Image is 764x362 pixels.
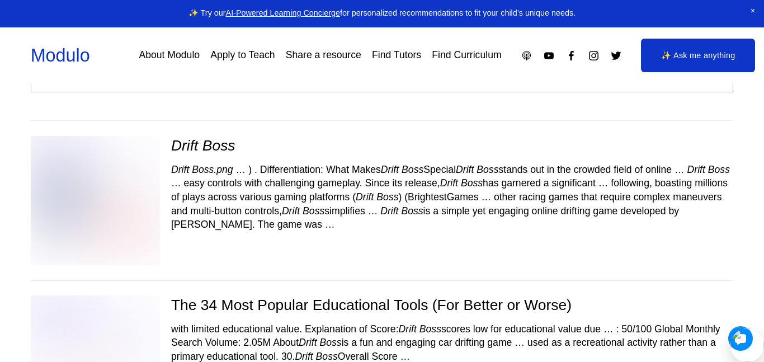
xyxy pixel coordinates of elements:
em: Boss [401,205,423,217]
span: with limited educational value. Explanation of Score: scores low for educational value due [171,323,601,335]
span: is a simple yet engaging online drifting game developed by [PERSON_NAME]. The game was [171,205,679,231]
span: … [481,191,491,203]
span: : 50/100 Global Monthly Search Volume: 2.05M About is a fun and engaging car drifting game [171,323,720,349]
a: Find Tutors [372,46,421,65]
em: Drift [171,137,198,154]
a: Facebook [565,50,577,62]
span: … [603,323,614,335]
em: Drift [381,164,399,175]
img: bubble.svg [730,328,764,362]
em: Boss [477,164,498,175]
span: … [368,205,378,217]
em: Drift [299,337,317,348]
div: Drift Boss Drift Boss.png … ) . Differentiation: What MakesDrift BossSpecialDrift Bossstands out ... [31,121,734,280]
em: Drift [282,205,300,217]
em: Drift [380,205,398,217]
span: following, boasting millions of plays across various gaming platforms ( ) (BrightestGames [171,177,728,203]
em: Boss [202,137,235,154]
span: … [325,219,335,230]
a: Find Curriculum [432,46,501,65]
a: YouTube [543,50,555,62]
em: Boss [316,351,338,362]
span: … [171,177,181,189]
span: … [400,351,410,362]
span: other racing games that require complex maneuvers and multi-button controls, simplifies [171,191,722,217]
em: Drift [456,164,474,175]
em: Drift [171,164,189,175]
span: used as a recreational activity rather than a primary educational tool. 30. Overall Score [171,337,716,362]
span: … [236,164,246,175]
a: About Modulo [139,46,200,65]
em: Drift [356,191,374,203]
span: easy controls with challenging gameplay. Since its release, has garnered a significant [184,177,596,189]
span: ) . Differentiation: What Makes Special stands out in the crowded field of online [248,164,672,175]
em: Drift [687,164,705,175]
span: … [515,337,525,348]
em: Boss [461,177,483,189]
em: Boss [376,191,398,203]
em: Boss [419,323,441,335]
a: Apple Podcasts [521,50,532,62]
a: Share a resource [286,46,361,65]
em: Boss [319,337,341,348]
em: Boss [708,164,730,175]
em: Boss [303,205,324,217]
a: Modulo [31,45,90,65]
a: Instagram [588,50,600,62]
a: Twitter [610,50,622,62]
a: Apply to Teach [210,46,275,65]
em: Drift [295,351,313,362]
a: AI-Powered Learning Concierge [226,8,340,17]
em: Drift [440,177,458,189]
em: Drift [399,323,417,335]
em: Boss [402,164,423,175]
div: The 34 Most Popular Educational Tools (For Better or Worse) [31,295,734,314]
span: … [598,177,609,189]
span: … [675,164,685,175]
a: ✨ Ask me anything [641,39,755,72]
em: Boss.png [192,164,233,175]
